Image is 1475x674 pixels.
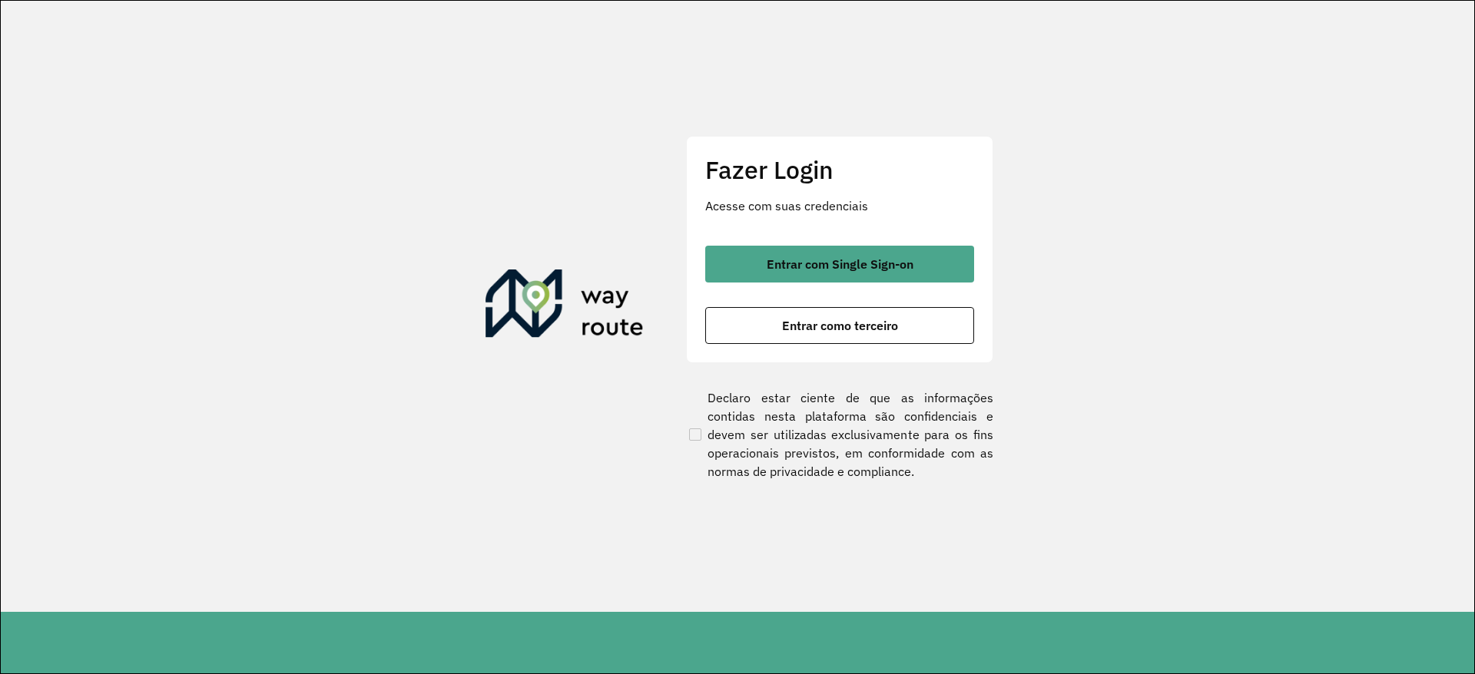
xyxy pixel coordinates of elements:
[686,388,993,481] label: Declaro estar ciente de que as informações contidas nesta plataforma são confidenciais e devem se...
[705,197,974,215] p: Acesse com suas credenciais
[705,246,974,282] button: button
[486,269,644,343] img: Roteirizador AmbevTech
[705,307,974,344] button: button
[767,258,913,270] span: Entrar com Single Sign-on
[705,155,974,184] h2: Fazer Login
[782,319,898,332] span: Entrar como terceiro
